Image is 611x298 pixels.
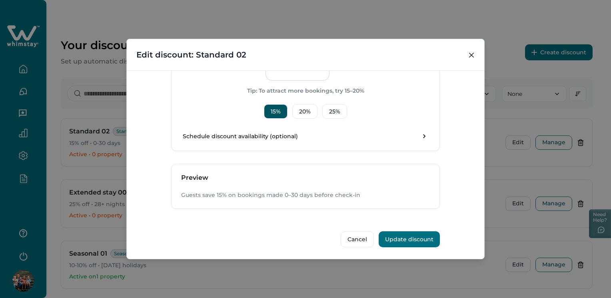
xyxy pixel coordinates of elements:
[292,104,317,119] button: 20%
[465,49,478,62] button: Close
[333,57,345,73] p: %
[183,133,298,141] p: Schedule discount availability (optional)
[322,104,347,119] button: 25%
[420,132,428,140] div: toggle schedule
[181,131,430,141] button: Schedule discount availability (optional)toggle schedule
[181,174,430,182] h3: Preview
[247,87,364,95] p: Tip: To attract more bookings, try 15–20%
[341,231,374,247] button: Cancel
[127,39,484,70] header: Edit discount: Standard 02
[264,104,288,119] button: 15%
[379,231,440,247] button: Update discount
[181,191,430,199] p: Guests save 15% on bookings made 0–30 days before check-in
